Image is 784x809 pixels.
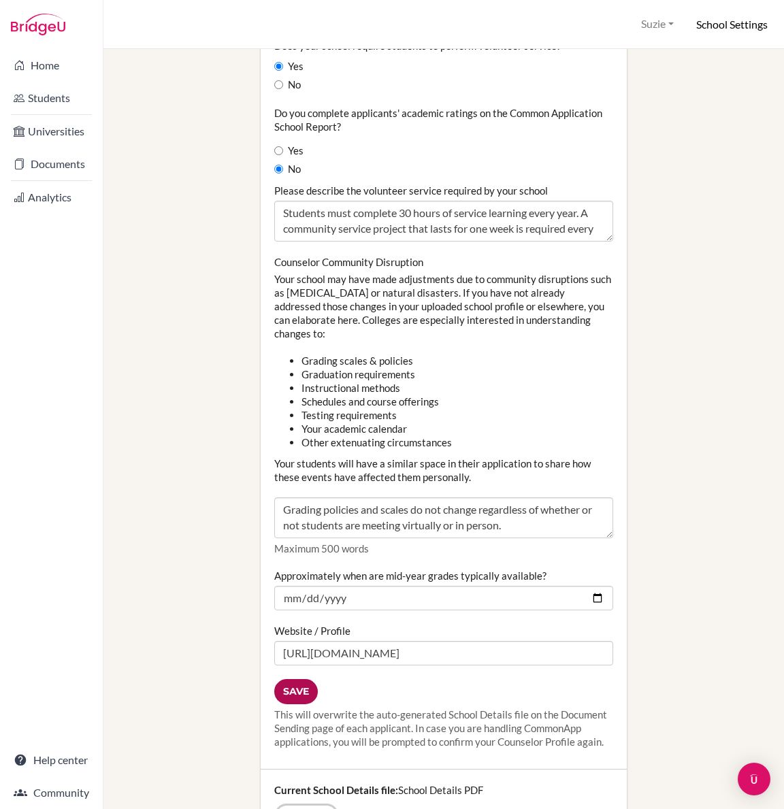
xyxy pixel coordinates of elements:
[274,165,283,174] input: No
[274,144,304,159] label: Yes
[274,80,283,89] input: No
[3,52,100,79] a: Home
[274,255,613,555] div: Your school may have made adjustments due to community disruptions such as [MEDICAL_DATA] or natu...
[274,146,283,155] input: Yes
[274,679,318,704] input: Save
[274,78,301,93] label: No
[274,106,613,133] label: Do you complete applicants' academic ratings on the Common Application School Report?
[3,118,100,145] a: Universities
[3,184,100,211] a: Analytics
[274,59,304,74] label: Yes
[274,624,350,638] label: Website / Profile
[301,354,613,367] li: Grading scales & policies
[274,569,546,582] label: Approximately when are mid-year grades typically available?
[274,784,398,796] strong: Current School Details file:
[301,435,613,449] li: Other extenuating circumstances
[3,150,100,178] a: Documents
[3,84,100,112] a: Students
[3,746,100,774] a: Help center
[274,201,613,242] textarea: Students must complete 30 hours of service learning every year. A community service project that ...
[274,162,301,177] label: No
[696,17,768,32] h6: School Settings
[301,367,613,381] li: Graduation requirements
[301,381,613,395] li: Instructional methods
[11,14,65,35] img: Bridge-U
[274,62,283,71] input: Yes
[274,497,613,538] textarea: Grading policies and scales do not change regardless of whether or not students are meeting virtu...
[301,408,613,422] li: Testing requirements
[274,542,613,555] p: Maximum 500 words
[274,255,423,269] label: Counselor Community Disruption
[635,12,680,37] button: Suzie
[274,708,613,748] div: This will overwrite the auto-generated School Details file on the Document Sending page of each a...
[301,422,613,435] li: Your academic calendar
[274,184,548,197] label: Please describe the volunteer service required by your school
[738,763,770,795] div: Open Intercom Messenger
[3,779,100,806] a: Community
[301,395,613,408] li: Schedules and course offerings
